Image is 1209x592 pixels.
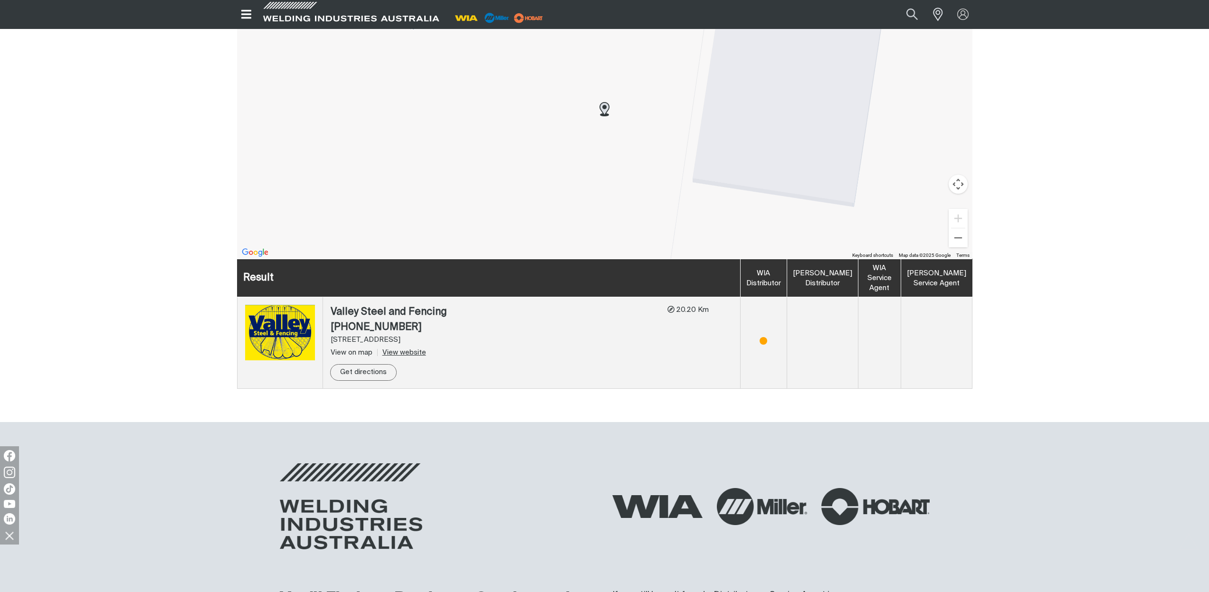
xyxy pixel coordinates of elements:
[331,320,660,335] div: [PHONE_NUMBER]
[4,467,15,478] img: Instagram
[901,259,972,297] th: [PERSON_NAME] Service Agent
[956,253,970,258] a: Terms
[511,11,546,25] img: miller
[331,349,372,356] span: View on map
[4,483,15,495] img: TikTok
[1178,533,1199,554] button: Scroll to top
[4,450,15,461] img: Facebook
[787,259,858,297] th: [PERSON_NAME] Distributor
[245,305,315,360] img: Valley Steel and Fencing
[675,306,709,313] span: 20.20 Km
[949,175,968,194] button: Map camera controls
[896,4,928,25] button: Search products
[717,488,807,525] img: Miller
[330,364,397,381] a: Get directions
[4,513,15,525] img: LinkedIn
[237,259,740,297] th: Result
[858,259,901,297] th: WIA Service Agent
[949,228,968,247] button: Zoom out
[949,209,968,228] button: Zoom in
[1,527,18,544] img: hide socials
[899,253,951,258] span: Map data ©2025 Google
[377,349,426,356] a: View website
[612,495,703,518] img: WIA
[239,246,271,259] img: Google
[331,335,660,346] div: [STREET_ADDRESS]
[511,14,546,21] a: miller
[740,259,787,297] th: WIA Distributor
[4,500,15,508] img: YouTube
[852,252,893,259] button: Keyboard shortcuts
[884,4,928,25] input: Product name or item number...
[331,305,660,320] div: Valley Steel and Fencing
[239,246,271,259] a: Open this area in Google Maps (opens a new window)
